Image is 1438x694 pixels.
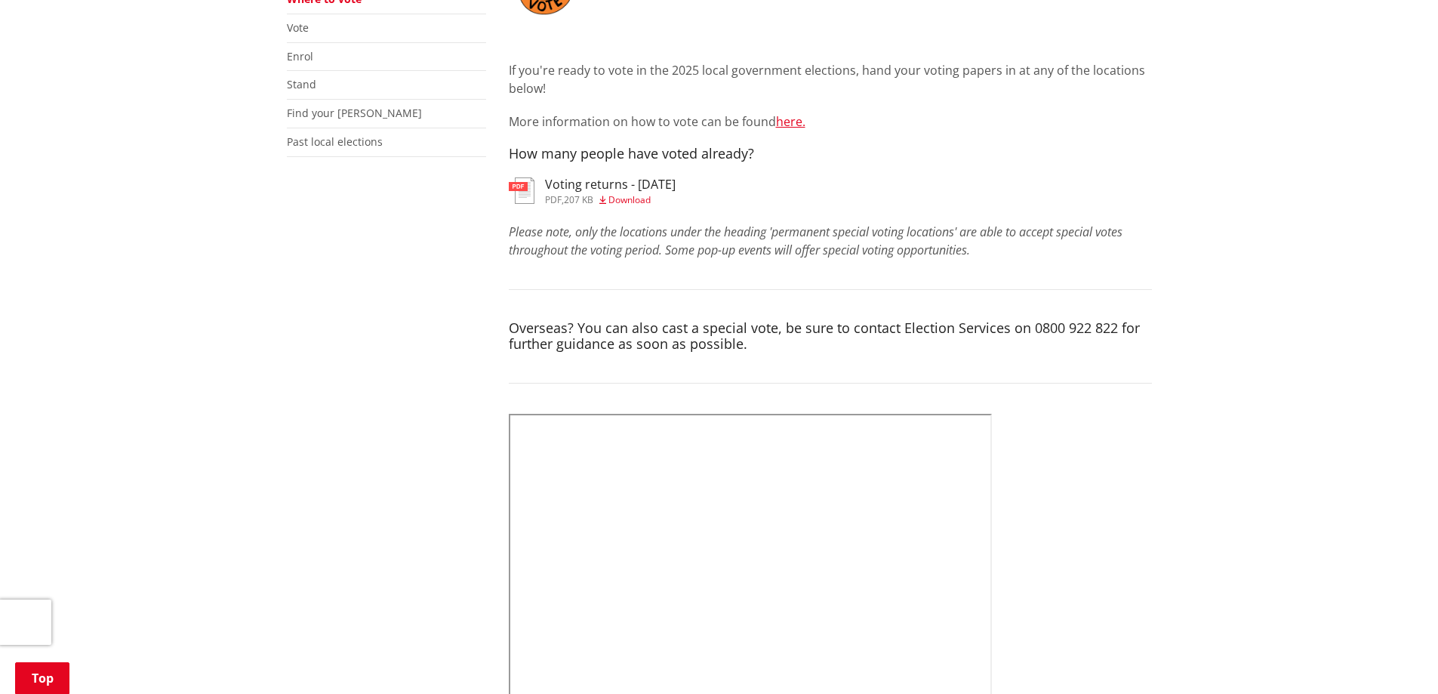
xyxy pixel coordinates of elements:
h4: Overseas? You can also cast a special vote, be sure to contact Election Services on 0800 922 822 ... [509,320,1152,353]
a: Stand [287,77,316,91]
a: Voting returns - [DATE] pdf,207 KB Download [509,177,676,205]
h3: Voting returns - [DATE] [545,177,676,192]
a: Find your [PERSON_NAME] [287,106,422,120]
h4: How many people have voted already? [509,146,1152,162]
p: More information on how to vote can be found [509,113,1152,131]
a: Past local elections [287,134,383,149]
span: 207 KB [564,193,593,206]
p: If you're ready to vote in the 2025 local government elections, hand your voting papers in at any... [509,61,1152,97]
a: Vote [287,20,309,35]
a: Top [15,662,69,694]
em: Please note, only the locations under the heading 'permanent special voting locations' are able t... [509,224,1122,258]
a: Enrol [287,49,313,63]
a: here. [776,113,805,130]
span: pdf [545,193,562,206]
iframe: Messenger Launcher [1369,631,1423,685]
img: document-pdf.svg [509,177,534,204]
span: Download [608,193,651,206]
div: , [545,196,676,205]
